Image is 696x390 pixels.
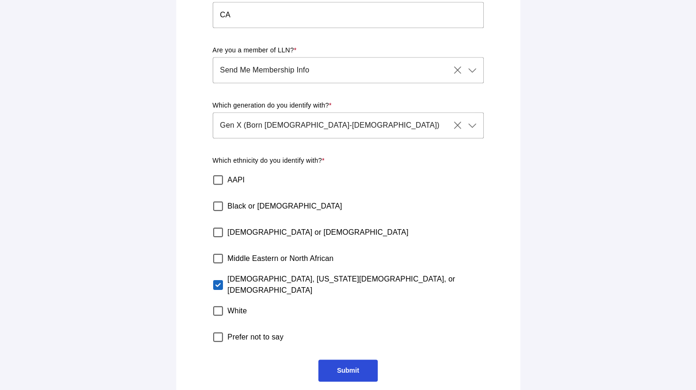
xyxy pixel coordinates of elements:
label: [DEMOGRAPHIC_DATA], [US_STATE][DEMOGRAPHIC_DATA], or [DEMOGRAPHIC_DATA] [228,272,484,298]
p: Are you a member of LLN? [213,46,484,55]
span: Send Me Membership Info [220,65,309,76]
label: White [228,298,247,324]
label: AAPI [228,167,245,193]
p: Which generation do you identify with? [213,101,484,110]
i: Clear [452,120,463,131]
i: Clear [452,65,463,76]
span: Submit [337,367,359,374]
label: Black or [DEMOGRAPHIC_DATA] [228,193,342,219]
label: Middle Eastern or North African [228,246,334,272]
a: Submit [318,360,378,382]
label: [DEMOGRAPHIC_DATA] or [DEMOGRAPHIC_DATA] [228,219,409,246]
label: Prefer not to say [228,324,284,350]
span: Gen X (Born [DEMOGRAPHIC_DATA]-[DEMOGRAPHIC_DATA]) [220,120,440,131]
p: Which ethnicity do you identify with? [213,156,484,166]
